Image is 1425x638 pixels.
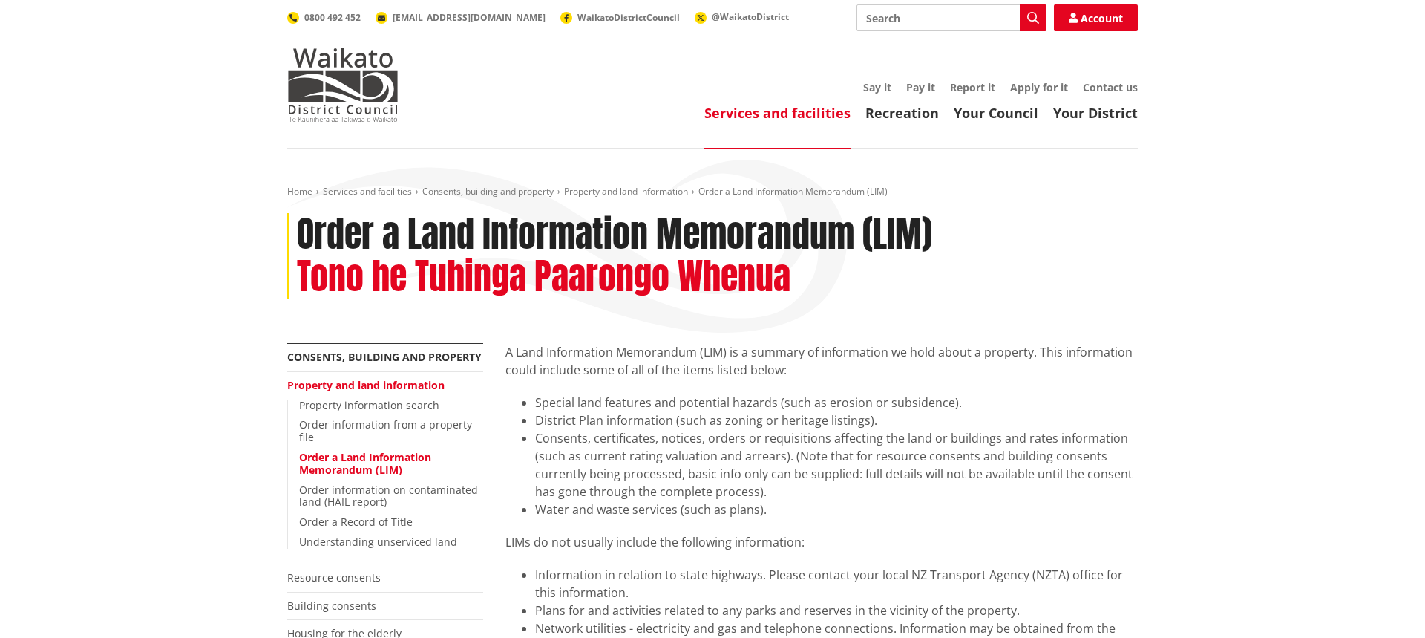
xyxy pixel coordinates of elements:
a: Order information from a property file [299,417,472,444]
a: Your Council [954,104,1038,122]
li: Information in relation to state highways. Please contact your local NZ Transport Agency (NZTA) o... [535,566,1138,602]
a: Consents, building and property [287,350,482,364]
a: Building consents [287,599,376,613]
input: Search input [856,4,1046,31]
h1: Order a Land Information Memorandum (LIM) [297,213,932,256]
h2: Tono he Tuhinga Paarongo Whenua [297,255,790,299]
a: WaikatoDistrictCouncil [560,11,680,24]
li: Special land features and potential hazards (such as erosion or subsidence). [535,394,1138,411]
a: Property information search [299,398,439,412]
nav: breadcrumb [287,186,1138,198]
a: Pay it [906,80,935,94]
a: Home [287,185,312,198]
a: Understanding unserviced land [299,535,457,549]
span: 0800 492 452 [304,11,361,24]
img: Waikato District Council - Te Kaunihera aa Takiwaa o Waikato [287,48,399,122]
a: @WaikatoDistrict [695,10,789,23]
span: [EMAIL_ADDRESS][DOMAIN_NAME] [393,11,546,24]
a: Account [1054,4,1138,31]
a: 0800 492 452 [287,11,361,24]
a: Services and facilities [323,185,412,198]
a: Report it [950,80,995,94]
a: Order a Record of Title [299,515,413,529]
li: Consents, certificates, notices, orders or requisitions affecting the land or buildings and rates... [535,429,1138,501]
a: Order a Land Information Memorandum (LIM) [299,450,431,477]
span: Order a Land Information Memorandum (LIM) [698,185,888,198]
a: Contact us [1083,80,1138,94]
a: Property and land information [287,378,445,392]
li: Plans for and activities related to any parks and reserves in the vicinity of the property. [535,602,1138,619]
a: Say it [863,80,891,94]
a: Recreation [865,104,939,122]
li: Water and waste services (such as plans). [535,501,1138,518]
p: LIMs do not usually include the following information: [505,533,1138,551]
a: Order information on contaminated land (HAIL report) [299,483,478,510]
a: Property and land information [564,185,688,198]
p: A Land Information Memorandum (LIM) is a summary of information we hold about a property. This in... [505,343,1138,379]
a: Consents, building and property [422,185,554,198]
a: [EMAIL_ADDRESS][DOMAIN_NAME] [376,11,546,24]
a: Your District [1053,104,1138,122]
span: @WaikatoDistrict [712,10,789,23]
li: District Plan information (such as zoning or heritage listings). [535,411,1138,429]
a: Resource consents [287,570,381,585]
a: Apply for it [1010,80,1068,94]
span: WaikatoDistrictCouncil [577,11,680,24]
a: Services and facilities [704,104,851,122]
